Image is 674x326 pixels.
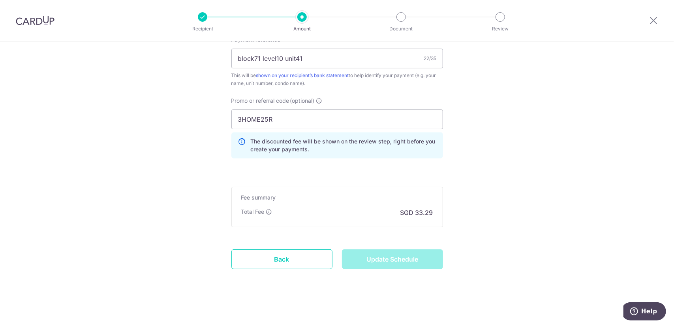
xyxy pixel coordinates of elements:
a: shown on your recipient’s bank statement [256,72,349,78]
p: Document [372,25,430,33]
p: The discounted fee will be shown on the review step, right before you create your payments. [251,138,436,153]
p: Total Fee [241,208,265,216]
p: Recipient [173,25,232,33]
p: Amount [273,25,331,33]
div: This will be to help identify your payment (e.g. your name, unit number, condo name). [231,72,443,87]
span: Promo or referral code [231,97,289,105]
iframe: Opens a widget where you can find more information [623,302,666,322]
img: CardUp [16,16,54,25]
h5: Fee summary [241,194,433,202]
div: 22/35 [424,55,437,62]
a: Back [231,249,332,269]
span: (optional) [290,97,315,105]
p: Review [471,25,529,33]
p: SGD 33.29 [400,208,433,217]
